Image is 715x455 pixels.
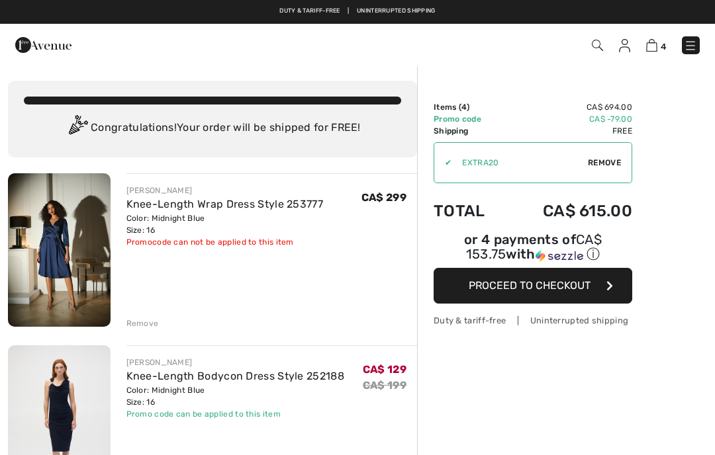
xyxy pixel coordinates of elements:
img: 1ère Avenue [15,32,71,58]
div: Color: Midnight Blue Size: 16 [126,384,344,408]
div: Color: Midnight Blue Size: 16 [126,212,324,236]
img: Congratulation2.svg [64,115,91,142]
img: Shopping Bag [646,39,657,52]
td: CA$ 615.00 [506,188,632,233]
div: or 4 payments of with [434,233,632,263]
button: Proceed to Checkout [434,268,632,304]
td: Total [434,188,506,233]
img: Menu [684,39,697,52]
td: Shipping [434,125,506,137]
td: Free [506,125,632,137]
a: 4 [646,37,666,53]
div: Congratulations! Your order will be shipped for FREE! [24,115,401,142]
a: Knee-Length Wrap Dress Style 253777 [126,198,324,210]
div: or 4 payments ofCA$ 153.75withSezzle Click to learn more about Sezzle [434,233,632,268]
img: My Info [619,39,630,52]
td: Promo code [434,113,506,125]
div: [PERSON_NAME] [126,185,324,196]
img: Sezzle [536,250,583,262]
td: CA$ 694.00 [506,101,632,113]
div: Duty & tariff-free | Uninterrupted shipping [434,314,632,327]
input: Promo code [452,143,588,183]
div: Promo code can be applied to this item [126,408,344,420]
a: Knee-Length Bodycon Dress Style 252188 [126,370,344,382]
span: CA$ 299 [361,191,406,204]
s: CA$ 199 [363,379,406,392]
div: [PERSON_NAME] [126,356,344,368]
div: ✔ [434,157,452,169]
img: Knee-Length Wrap Dress Style 253777 [8,173,111,327]
span: CA$ 153.75 [466,231,602,262]
span: CA$ 129 [363,363,406,376]
img: Search [592,40,603,51]
span: 4 [461,103,467,112]
span: Remove [588,157,621,169]
td: CA$ -79.00 [506,113,632,125]
div: Remove [126,317,159,329]
td: Items ( ) [434,101,506,113]
span: 4 [661,42,666,52]
span: Proceed to Checkout [469,279,591,292]
div: Promocode can not be applied to this item [126,236,324,248]
a: 1ère Avenue [15,38,71,50]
